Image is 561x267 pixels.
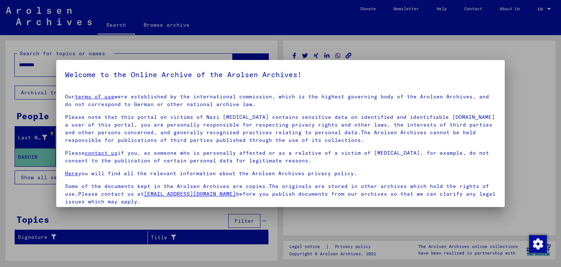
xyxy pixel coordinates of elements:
p: Our were established by the international commission, which is the highest governing body of the ... [65,93,496,108]
img: Change consent [529,235,547,253]
p: Some of the documents kept in the Arolsen Archives are copies.The originals are stored in other a... [65,183,496,206]
h5: Welcome to the Online Archive of the Arolsen Archives! [65,69,496,80]
a: [EMAIL_ADDRESS][DOMAIN_NAME] [144,191,236,197]
a: contact us [85,150,118,156]
p: Please note that this portal on victims of Nazi [MEDICAL_DATA] contains sensitive data on identif... [65,113,496,144]
a: Here [65,170,78,177]
div: Change consent [529,235,546,252]
a: terms of use [75,93,114,100]
p: Please if you, as someone who is personally affected or as a relative of a victim of [MEDICAL_DAT... [65,149,496,165]
p: you will find all the relevant information about the Arolsen Archives privacy policy. [65,170,496,177]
